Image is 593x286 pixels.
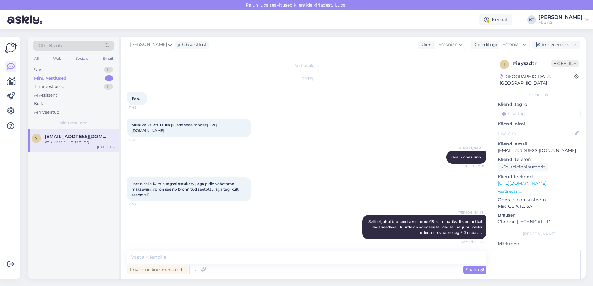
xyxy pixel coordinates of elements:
[52,54,63,63] div: Web
[498,174,581,180] p: Klienditeekond
[532,41,580,49] div: Arhiveeri vestlus
[34,67,42,73] div: Uus
[130,41,167,48] span: [PERSON_NAME]
[513,60,551,67] div: # iayszdtr
[458,146,484,150] span: [PERSON_NAME]
[34,75,66,81] div: Minu vestlused
[175,41,207,48] div: juhib vestlust
[498,240,581,247] p: Märkmed
[538,15,582,20] div: [PERSON_NAME]
[498,121,581,127] p: Kliendi nimi
[498,163,548,171] div: Küsi telefoninumbrit
[498,156,581,163] p: Kliendi telefon
[479,14,512,25] div: Eemal
[498,197,581,203] p: Operatsioonisüsteem
[461,240,484,244] span: Nähtud ✓ 11:54
[500,73,574,86] div: [GEOGRAPHIC_DATA], [GEOGRAPHIC_DATA]
[129,105,152,110] span: 11:49
[458,210,484,215] span: [PERSON_NAME]
[45,134,109,139] span: yllipark@gmail.com
[5,42,17,54] img: Askly Logo
[451,155,482,159] span: Tere! Kohe uurin.
[129,137,152,142] span: 11:49
[551,60,579,67] span: Offline
[461,164,484,169] span: Nähtud ✓ 11:51
[498,203,581,210] p: Mac OS X 10.15.7
[38,42,63,49] span: Otsi kliente
[502,41,521,48] span: Estonian
[439,41,457,48] span: Estonian
[104,84,113,90] div: 0
[35,136,38,141] span: y
[104,67,113,73] div: 0
[132,96,140,101] span: Tere,
[504,62,505,67] span: i
[538,15,589,25] a: [PERSON_NAME]FEB AS
[498,180,546,186] a: [URL][DOMAIN_NAME]
[132,181,239,197] span: lisasin selle 10 min tagasi ostukorvi, aga pidin vahetama makseviisi. vbl on see nö bronnitud see...
[498,147,581,154] p: [EMAIL_ADDRESS][DOMAIN_NAME]
[105,75,113,81] div: 1
[333,2,347,8] span: Luba
[418,41,433,48] div: Klient
[74,54,89,63] div: Socials
[34,109,60,115] div: Arhiveeritud
[498,130,573,137] input: Lisa nimi
[97,145,115,149] div: [DATE] 11:59
[45,139,115,145] div: kõik klaar nüüd, tänud :)
[127,266,188,274] div: Privaatne kommentaar
[129,202,152,206] span: 11:53
[34,101,43,107] div: Kõik
[33,54,40,63] div: All
[498,141,581,147] p: Kliendi email
[127,76,486,81] div: [DATE]
[466,267,484,272] span: Saada
[498,101,581,108] p: Kliendi tag'id
[538,20,582,25] div: FEB AS
[498,212,581,219] p: Brauser
[498,231,581,237] div: [PERSON_NAME]
[132,123,217,133] span: Millal võiks lattu tulla juurde seda toodet:
[527,15,536,24] div: KT
[368,219,483,235] span: Sellisel juhul broneeritakse toode 15-ks minutiks. 1tk on hetkel laos saadaval. Juurde on võimali...
[34,92,57,98] div: AI Assistent
[471,41,497,48] div: Klienditugi
[34,84,65,90] div: Tiimi vestlused
[498,188,581,194] p: Vaata edasi ...
[498,92,581,97] div: Kliendi info
[498,109,581,118] input: Lisa tag
[127,63,486,68] div: Vestlus algas
[60,120,87,126] span: Minu vestlused
[498,219,581,225] p: Chrome [TECHNICAL_ID]
[101,54,114,63] div: Email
